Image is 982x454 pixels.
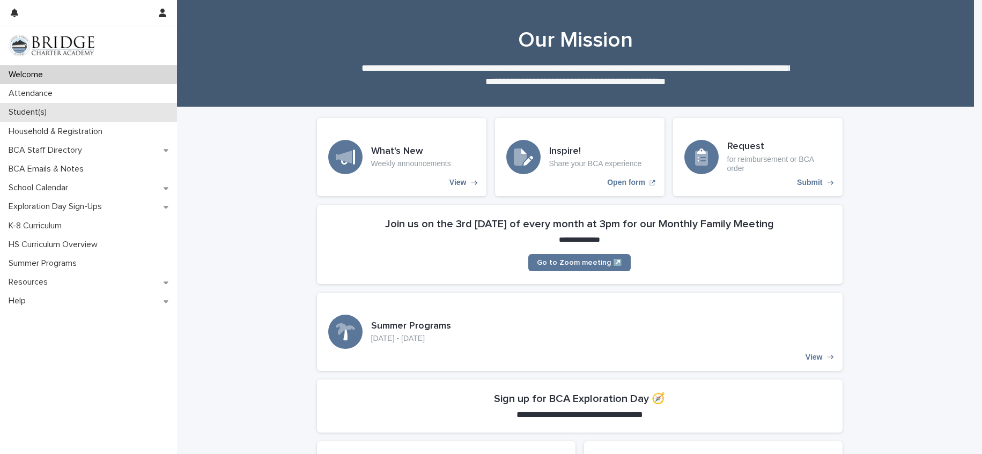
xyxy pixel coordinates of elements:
a: Go to Zoom meeting ↗️ [528,254,631,271]
p: Student(s) [4,107,55,117]
p: Exploration Day Sign-Ups [4,202,110,212]
p: Open form [607,178,645,187]
p: HS Curriculum Overview [4,240,106,250]
p: Weekly announcements [371,159,451,168]
a: Submit [673,118,843,196]
h2: Sign up for BCA Exploration Day 🧭 [494,392,665,405]
p: Share your BCA experience [549,159,642,168]
h3: Inspire! [549,146,642,158]
p: Help [4,296,34,306]
a: Open form [495,118,664,196]
p: Submit [797,178,822,187]
p: BCA Staff Directory [4,145,91,155]
h1: Our Mission [313,27,838,53]
p: View [449,178,467,187]
p: Resources [4,277,56,287]
span: Go to Zoom meeting ↗️ [537,259,622,266]
p: View [806,353,823,362]
a: View [317,293,843,371]
a: View [317,118,486,196]
h3: What's New [371,146,451,158]
p: K-8 Curriculum [4,221,70,231]
p: BCA Emails & Notes [4,164,92,174]
p: for reimbursement or BCA order [727,155,831,173]
h3: Request [727,141,831,153]
p: Summer Programs [4,258,85,269]
p: [DATE] - [DATE] [371,334,451,343]
img: V1C1m3IdTEidaUdm9Hs0 [9,35,94,56]
h2: Join us on the 3rd [DATE] of every month at 3pm for our Monthly Family Meeting [385,218,774,230]
p: Welcome [4,70,51,80]
p: Household & Registration [4,126,111,137]
p: School Calendar [4,183,77,193]
p: Attendance [4,88,61,99]
h3: Summer Programs [371,321,451,332]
